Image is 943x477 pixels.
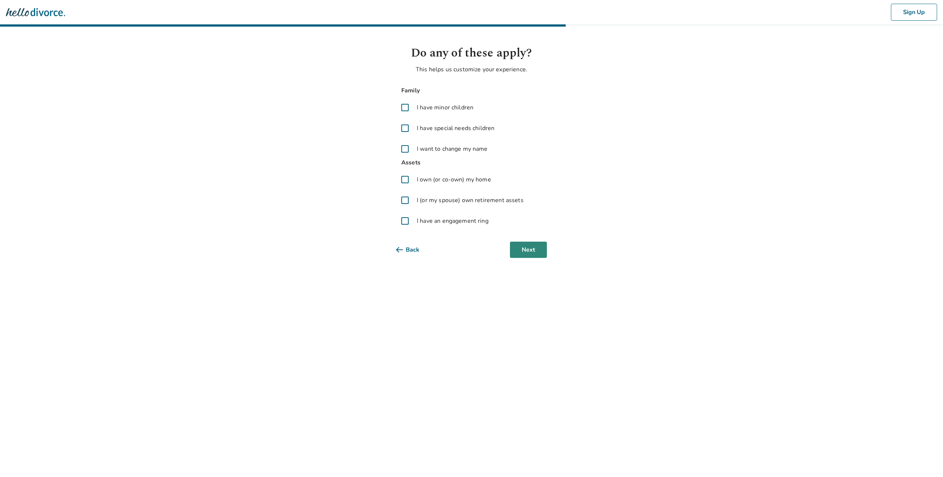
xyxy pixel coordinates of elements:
button: Back [396,242,431,258]
p: This helps us customize your experience. [396,65,547,74]
span: I have special needs children [417,124,494,133]
span: I (or my spouse) own retirement assets [417,196,524,205]
img: Hello Divorce Logo [6,5,65,20]
span: I have an engagement ring [417,217,488,225]
span: I want to change my name [417,144,488,153]
span: Assets [396,158,547,168]
span: I own (or co-own) my home [417,175,491,184]
button: Next [510,242,547,258]
span: I have minor children [417,103,473,112]
h1: Do any of these apply? [396,44,547,62]
iframe: Chat Widget [906,442,943,477]
button: Sign Up [891,4,937,21]
span: Family [396,86,547,96]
